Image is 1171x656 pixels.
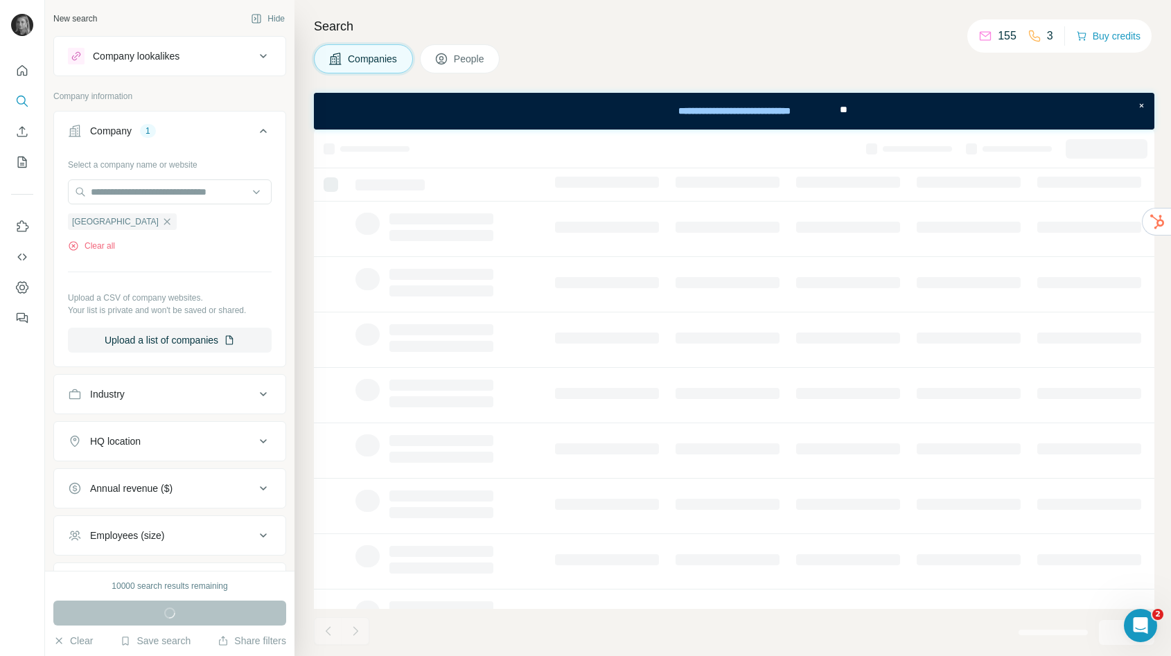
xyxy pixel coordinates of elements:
div: Company lookalikes [93,49,179,63]
span: 2 [1152,609,1163,620]
button: Annual revenue ($) [54,472,285,505]
div: New search [53,12,97,25]
div: Select a company name or website [68,153,272,171]
button: Hide [241,8,294,29]
div: Employees (size) [90,529,164,542]
p: 3 [1047,28,1053,44]
p: 155 [998,28,1016,44]
button: Save search [120,634,191,648]
button: Company lookalikes [54,39,285,73]
iframe: Banner [314,93,1154,130]
div: Industry [90,387,125,401]
button: My lists [11,150,33,175]
div: Annual revenue ($) [90,481,173,495]
button: Buy credits [1076,26,1141,46]
span: People [454,52,486,66]
button: Enrich CSV [11,119,33,144]
span: [GEOGRAPHIC_DATA] [72,215,159,228]
button: Dashboard [11,275,33,300]
iframe: Intercom live chat [1124,609,1157,642]
button: Employees (size) [54,519,285,552]
button: Search [11,89,33,114]
div: 1 [140,125,156,137]
button: Clear all [68,240,115,252]
button: Feedback [11,305,33,330]
div: Company [90,124,132,138]
p: Upload a CSV of company websites. [68,292,272,304]
button: Company1 [54,114,285,153]
button: Use Surfe on LinkedIn [11,214,33,239]
h4: Search [314,17,1154,36]
img: Avatar [11,14,33,36]
button: Industry [54,378,285,411]
button: Quick start [11,58,33,83]
button: Share filters [218,634,286,648]
button: HQ location [54,425,285,458]
button: Technologies [54,566,285,599]
p: Your list is private and won't be saved or shared. [68,304,272,317]
span: Companies [348,52,398,66]
button: Clear [53,634,93,648]
div: HQ location [90,434,141,448]
p: Company information [53,90,286,103]
div: 10000 search results remaining [112,580,227,592]
button: Use Surfe API [11,245,33,269]
button: Upload a list of companies [68,328,272,353]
